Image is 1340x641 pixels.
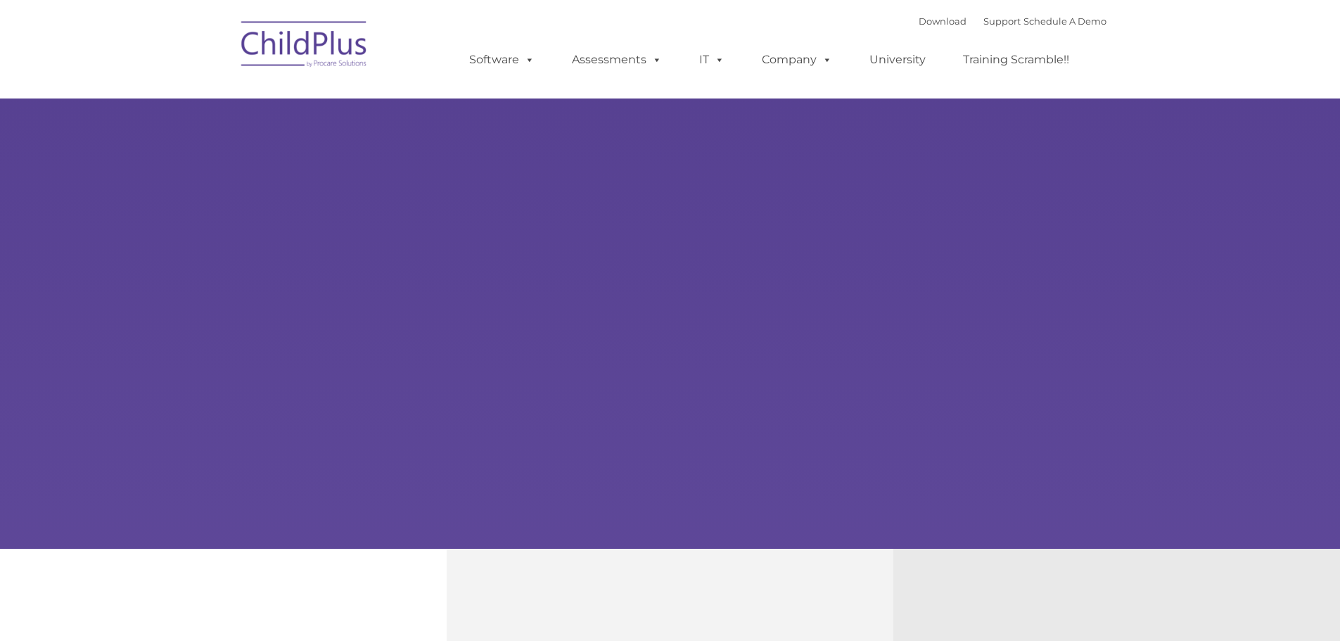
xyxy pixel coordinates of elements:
[748,46,846,74] a: Company
[685,46,739,74] a: IT
[983,15,1021,27] a: Support
[855,46,940,74] a: University
[558,46,676,74] a: Assessments
[1023,15,1106,27] a: Schedule A Demo
[234,11,375,82] img: ChildPlus by Procare Solutions
[455,46,549,74] a: Software
[949,46,1083,74] a: Training Scramble!!
[919,15,1106,27] font: |
[919,15,966,27] a: Download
